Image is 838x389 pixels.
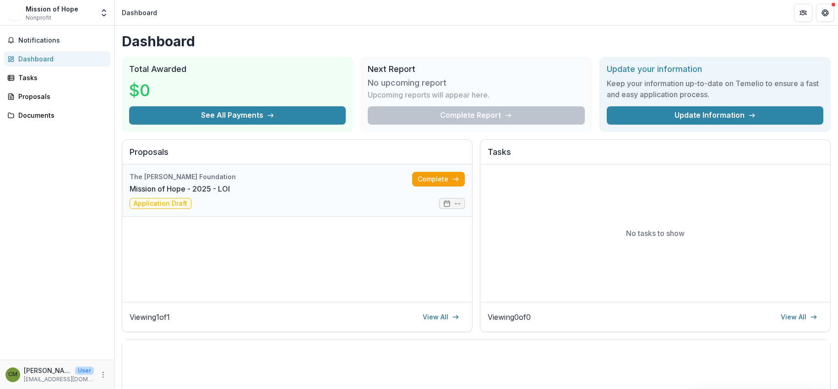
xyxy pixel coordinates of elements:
h2: Tasks [488,147,823,164]
button: More [98,369,109,380]
button: Notifications [4,33,110,48]
p: Viewing 0 of 0 [488,312,531,323]
p: [PERSON_NAME] [24,366,71,375]
img: Mission of Hope [7,5,22,20]
h2: Proposals [130,147,465,164]
p: [EMAIL_ADDRESS][DOMAIN_NAME] [24,375,94,384]
h3: $0 [129,78,198,103]
a: Proposals [4,89,110,104]
p: Viewing 1 of 1 [130,312,170,323]
button: See All Payments [129,106,346,125]
a: Complete [412,172,465,186]
a: Update Information [607,106,823,125]
a: Documents [4,108,110,123]
h1: Dashboard [122,33,831,49]
button: Get Help [816,4,834,22]
div: Dashboard [122,8,157,17]
p: No tasks to show [626,228,685,239]
button: Partners [794,4,812,22]
h3: No upcoming report [368,78,446,88]
h2: Update your information [607,64,823,74]
div: Proposals [18,92,103,101]
a: View All [775,310,823,324]
div: Documents [18,110,103,120]
h2: Next Report [368,64,584,74]
h2: Total Awarded [129,64,346,74]
button: Open entity switcher [98,4,110,22]
span: Notifications [18,37,107,44]
div: Mission of Hope [26,4,78,14]
a: View All [417,310,465,324]
p: Upcoming reports will appear here. [368,89,490,100]
span: Nonprofit [26,14,51,22]
div: Dashboard [18,54,103,64]
div: Tasks [18,73,103,82]
a: Tasks [4,70,110,85]
nav: breadcrumb [118,6,161,19]
a: Mission of Hope - 2025 - LOI [130,183,230,194]
div: Colton Manley [8,372,17,378]
p: User [75,367,94,375]
a: Dashboard [4,51,110,66]
h3: Keep your information up-to-date on Temelio to ensure a fast and easy application process. [607,78,823,100]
